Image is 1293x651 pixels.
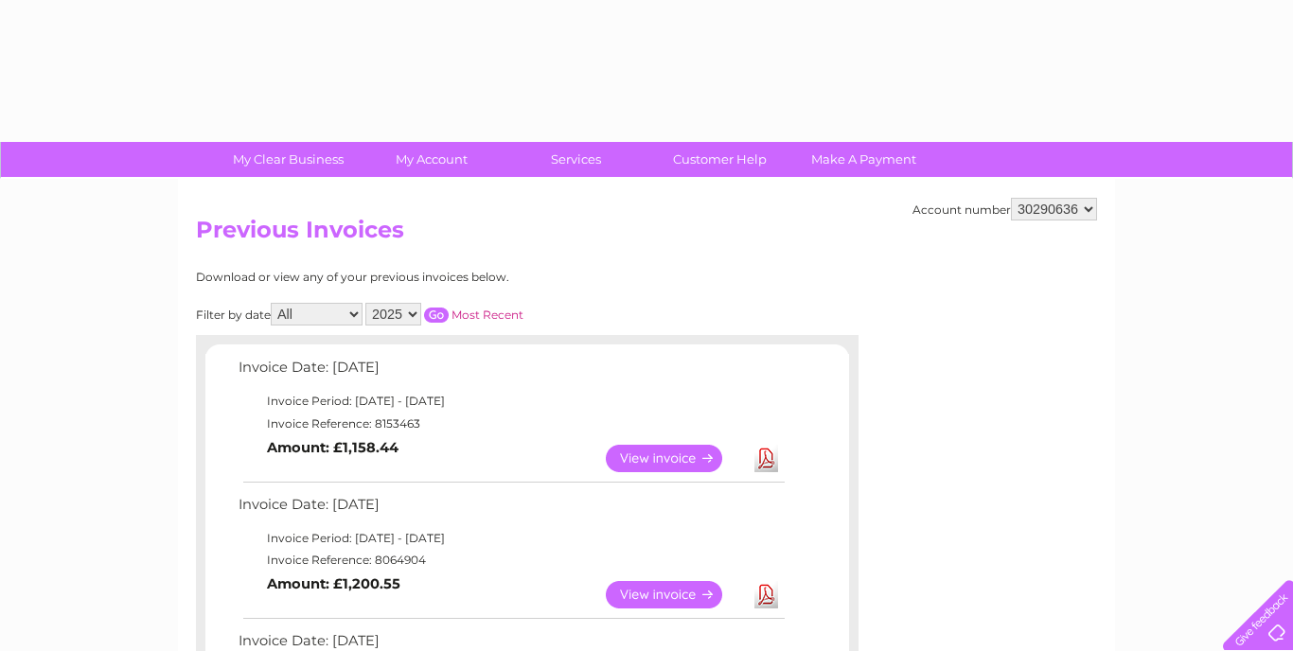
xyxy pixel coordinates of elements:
[234,492,788,527] td: Invoice Date: [DATE]
[606,581,745,608] a: View
[606,445,745,472] a: View
[210,142,366,177] a: My Clear Business
[267,575,400,592] b: Amount: £1,200.55
[642,142,798,177] a: Customer Help
[754,581,778,608] a: Download
[196,303,693,325] div: Filter by date
[354,142,510,177] a: My Account
[498,142,654,177] a: Services
[452,308,523,322] a: Most Recent
[234,413,788,435] td: Invoice Reference: 8153463
[196,271,693,284] div: Download or view any of your previous invoices below.
[754,445,778,472] a: Download
[196,217,1097,253] h2: Previous Invoices
[786,142,942,177] a: Make A Payment
[234,355,788,390] td: Invoice Date: [DATE]
[234,549,788,572] td: Invoice Reference: 8064904
[912,198,1097,220] div: Account number
[234,390,788,413] td: Invoice Period: [DATE] - [DATE]
[267,439,399,456] b: Amount: £1,158.44
[234,527,788,550] td: Invoice Period: [DATE] - [DATE]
